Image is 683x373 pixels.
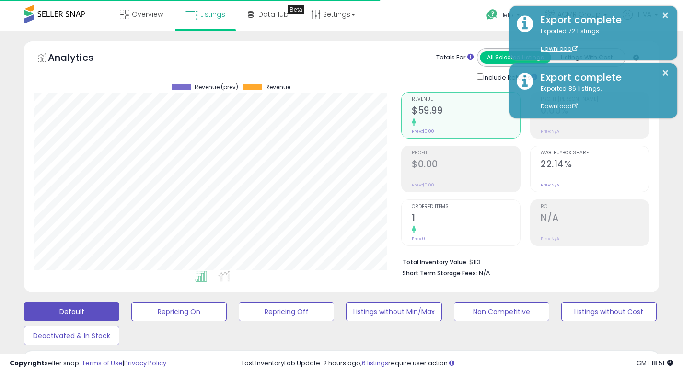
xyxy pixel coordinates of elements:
[436,53,474,62] div: Totals For
[200,10,225,19] span: Listings
[533,70,670,84] div: Export complete
[541,204,649,210] span: ROI
[403,258,468,266] b: Total Inventory Value:
[412,151,520,156] span: Profit
[479,268,490,278] span: N/A
[661,67,669,79] button: ×
[470,71,549,82] div: Include Returns
[500,11,513,19] span: Help
[412,236,425,242] small: Prev: 0
[10,359,166,368] div: seller snap | |
[242,359,673,368] div: Last InventoryLab Update: 2 hours ago, require user action.
[533,27,670,54] div: Exported 72 listings.
[195,84,238,91] span: Revenue (prev)
[541,102,578,110] a: Download
[533,84,670,111] div: Exported 86 listings.
[541,45,578,53] a: Download
[412,212,520,225] h2: 1
[486,9,498,21] i: Get Help
[266,84,290,91] span: Revenue
[412,159,520,172] h2: $0.00
[412,204,520,210] span: Ordered Items
[132,10,163,19] span: Overview
[479,1,530,31] a: Help
[48,51,112,67] h5: Analytics
[541,236,559,242] small: Prev: N/A
[288,5,304,14] div: Tooltip anchor
[403,269,477,277] b: Short Term Storage Fees:
[24,326,119,345] button: Deactivated & In Stock
[541,159,649,172] h2: 22.14%
[561,302,657,321] button: Listings without Cost
[412,97,520,102] span: Revenue
[258,10,289,19] span: DataHub
[541,151,649,156] span: Avg. Buybox Share
[541,212,649,225] h2: N/A
[412,182,434,188] small: Prev: $0.00
[362,359,388,368] a: 6 listings
[124,359,166,368] a: Privacy Policy
[403,256,642,267] li: $113
[480,51,551,64] button: All Selected Listings
[454,302,549,321] button: Non Competitive
[10,359,45,368] strong: Copyright
[541,182,559,188] small: Prev: N/A
[239,302,334,321] button: Repricing Off
[24,302,119,321] button: Default
[541,128,559,134] small: Prev: N/A
[637,359,673,368] span: 2025-09-9 18:51 GMT
[412,105,520,118] h2: $59.99
[131,302,227,321] button: Repricing On
[533,13,670,27] div: Export complete
[346,302,441,321] button: Listings without Min/Max
[82,359,123,368] a: Terms of Use
[412,128,434,134] small: Prev: $0.00
[661,10,669,22] button: ×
